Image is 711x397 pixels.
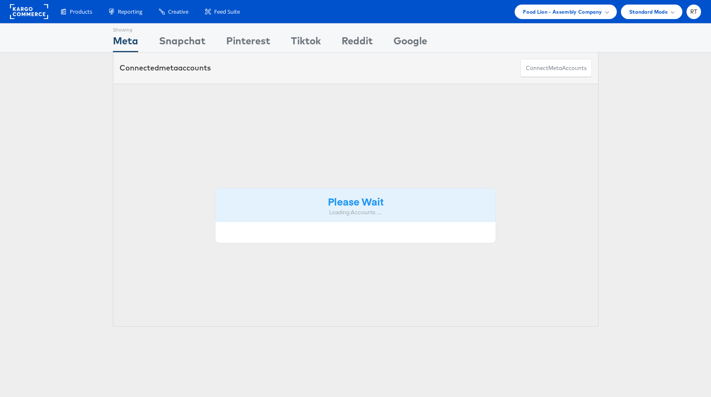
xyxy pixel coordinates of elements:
[70,8,92,16] span: Products
[328,194,384,208] strong: Please Wait
[548,64,562,72] span: meta
[690,9,698,15] span: RT
[159,34,205,52] div: Snapchat
[168,8,188,16] span: Creative
[159,63,178,73] span: meta
[113,34,138,52] div: Meta
[120,63,211,73] div: Connected accounts
[113,24,138,34] div: Showing
[222,208,490,216] div: Loading Accounts ....
[629,7,668,16] span: Standard Mode
[214,8,240,16] span: Feed Suite
[393,34,427,52] div: Google
[342,34,373,52] div: Reddit
[118,8,142,16] span: Reporting
[520,59,592,77] button: ConnectmetaAccounts
[291,34,321,52] div: Tiktok
[523,7,602,16] span: Food Lion - Assembly Company
[226,34,270,52] div: Pinterest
